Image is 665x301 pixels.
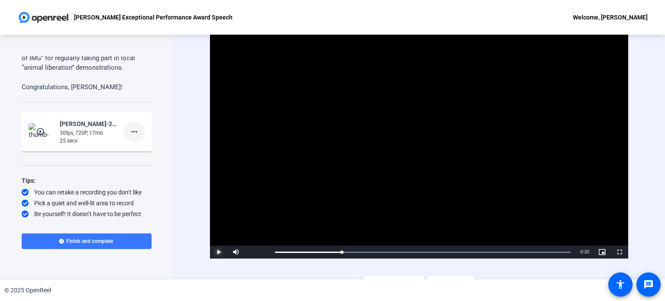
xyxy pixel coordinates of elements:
[60,119,118,129] div: [PERSON_NAME]-2025 October Staff Meeting-[PERSON_NAME] Exceptional Performance Award Speech-17586...
[427,275,475,291] button: Retake video
[4,286,51,295] div: © 2025 OpenReel
[74,12,232,23] p: [PERSON_NAME] Exceptional Performance Award Speech
[22,175,152,186] div: Tips:
[579,249,581,254] span: -
[60,129,118,137] div: 30fps, 720P, 17mb
[29,123,54,140] img: thumb-nail
[581,249,589,254] span: 0:20
[434,275,468,291] span: Retake video
[22,188,152,197] div: You can retake a recording you don’t like
[22,233,152,249] button: Finish and complete
[573,12,648,23] div: Welcome, [PERSON_NAME]
[371,275,418,291] span: Record new video
[611,246,628,259] button: Fullscreen
[594,246,611,259] button: Picture-in-Picture
[227,246,245,259] button: Mute
[66,238,113,245] span: Finish and complete
[17,9,70,26] img: OpenReel logo
[364,275,425,291] button: Record new video
[22,82,152,92] p: Congratulations, [PERSON_NAME]!
[615,279,626,290] mat-icon: accessibility
[210,246,227,259] button: Play
[22,199,152,207] div: Pick a quiet and well-lit area to record
[22,210,152,218] div: Be yourself! It doesn’t have to be perfect
[275,252,571,253] div: Progress Bar
[36,127,46,136] mat-icon: play_circle_outline
[210,23,628,259] div: Video Player
[129,126,139,137] mat-icon: more_horiz
[60,137,118,145] div: 25 secs
[643,279,654,290] mat-icon: message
